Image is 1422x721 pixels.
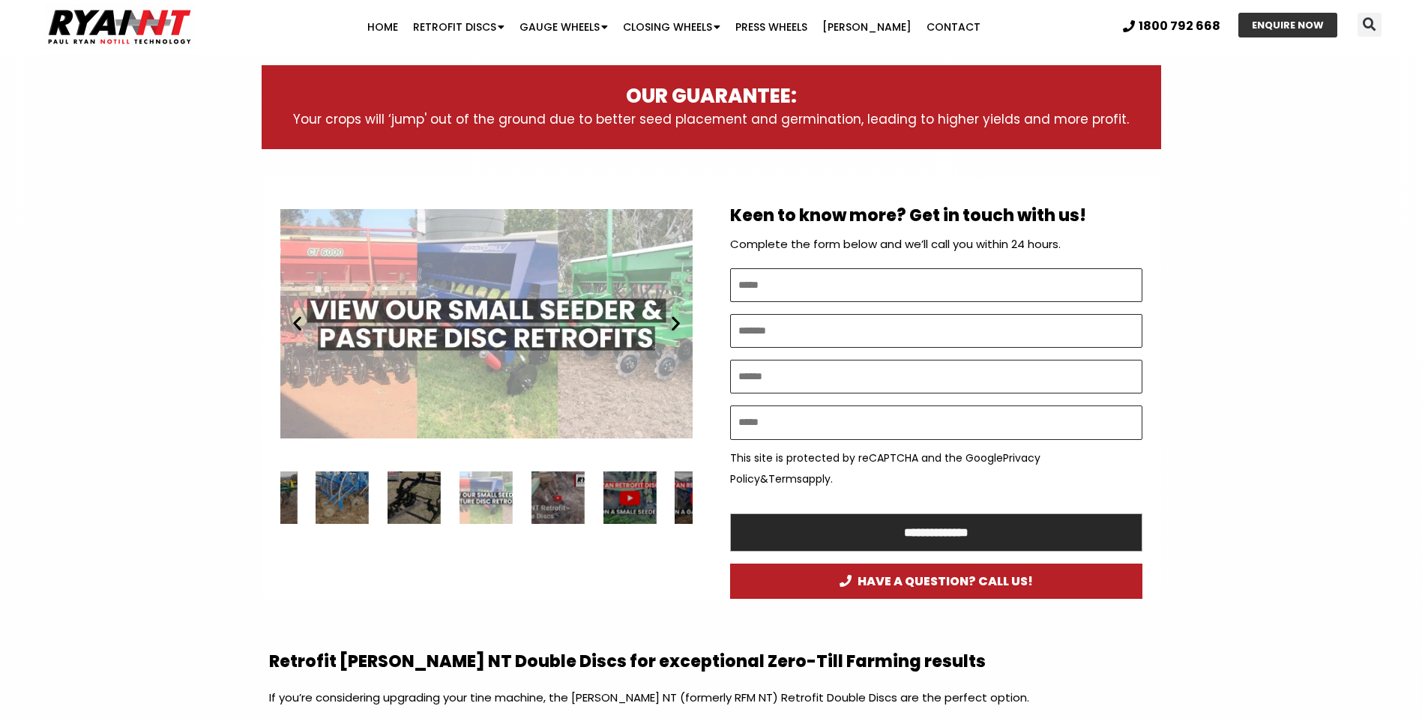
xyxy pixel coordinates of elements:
div: 3 / 34 [675,471,728,525]
div: Slides Slides [280,471,693,525]
span: 1800 792 668 [1139,20,1220,32]
span: Your crops will ‘jump' out of the ground due to better seed placement and germination, leading to... [293,110,1129,128]
div: 33 / 34 [388,471,441,525]
div: Slides [280,194,693,453]
a: HAVE A QUESTION? CALL US! [730,564,1142,599]
a: Press Wheels [728,12,815,42]
div: Previous slide [288,314,307,333]
a: Privacy Policy [730,450,1040,486]
span: ENQUIRE NOW [1252,20,1324,30]
h2: Keen to know more? Get in touch with us! [730,205,1142,227]
a: Retrofit Discs [406,12,512,42]
a: [PERSON_NAME] [815,12,919,42]
div: Next slide [666,314,685,333]
div: 34 / 34 [280,194,693,453]
div: 2 / 34 [603,471,656,525]
p: Complete the form below and we’ll call you within 24 hours. [730,234,1142,255]
nav: Menu [276,12,1072,42]
a: Gauge Wheels [512,12,615,42]
a: Contact [919,12,988,42]
a: Terms [768,471,802,486]
img: Ryan NT logo [45,4,195,50]
div: Small farm seeder and pasture drill double disc retrofits [460,471,513,525]
div: 1 / 34 [531,471,585,525]
a: Home [360,12,406,42]
a: 1800 792 668 [1123,20,1220,32]
a: ENQUIRE NOW [1238,13,1337,37]
div: 34 / 34 [460,471,513,525]
span: HAVE A QUESTION? CALL US! [840,575,1033,588]
a: Small farm seeder and pasture drill double disc retrofits [280,194,693,453]
h3: OUR GUARANTEE: [292,84,1131,109]
div: 32 / 34 [316,471,369,525]
div: Search [1358,13,1382,37]
a: Closing Wheels [615,12,728,42]
p: This site is protected by reCAPTCHA and the Google & apply. [730,447,1142,489]
h2: Retrofit [PERSON_NAME] NT Double Discs for exceptional Zero-Till Farming results [269,651,1154,673]
div: 31 / 34 [244,471,297,525]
